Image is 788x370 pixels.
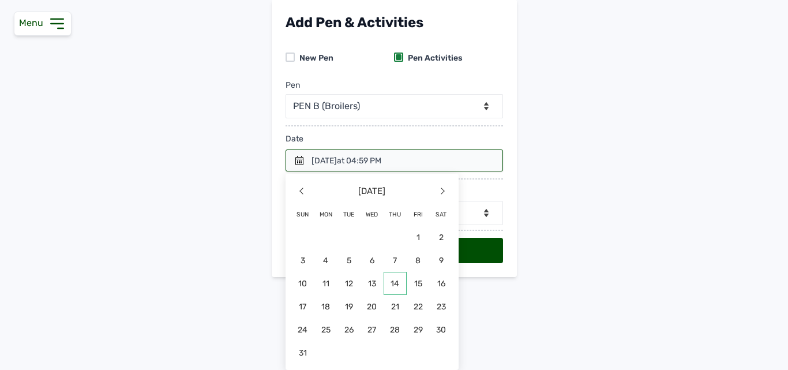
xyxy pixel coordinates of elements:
span: 15 [407,272,430,295]
span: Tue [337,203,361,226]
span: 6 [361,249,384,272]
span: > [430,180,453,203]
span: Menu [19,17,48,28]
span: 8 [407,249,430,272]
span: 24 [291,318,314,341]
span: 25 [314,318,337,341]
span: 17 [291,295,314,318]
div: [DATE] [312,155,381,167]
span: 5 [337,249,361,272]
span: 12 [337,272,361,295]
span: 14 [384,272,407,295]
span: 4 [314,249,337,272]
span: 26 [337,318,361,341]
div: Date [286,126,503,150]
span: Fri [407,203,430,226]
span: 11 [314,272,337,295]
span: 30 [430,318,453,341]
span: 22 [407,295,430,318]
span: 29 [407,318,430,341]
span: 7 [384,249,407,272]
span: 3 [291,249,314,272]
span: 23 [430,295,453,318]
span: 18 [314,295,337,318]
span: [DATE] [314,180,430,203]
div: Add Pen & Activities [286,13,503,32]
div: Pen [286,80,300,91]
span: Sun [291,203,314,226]
span: 9 [430,249,453,272]
span: 20 [361,295,384,318]
div: New Pen [295,53,333,64]
span: 16 [430,272,453,295]
span: 31 [291,341,314,364]
span: 2 [430,226,453,249]
span: Sat [430,203,453,226]
div: Pen Activities [403,53,463,64]
span: Thu [384,203,407,226]
span: Wed [361,203,384,226]
span: 19 [337,295,361,318]
span: at 04:59 PM [337,156,381,166]
span: 28 [384,318,407,341]
span: 27 [361,318,384,341]
span: < [291,180,314,203]
span: 13 [361,272,384,295]
span: Mon [314,203,337,226]
span: 1 [407,226,430,249]
span: 10 [291,272,314,295]
span: 21 [384,295,407,318]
